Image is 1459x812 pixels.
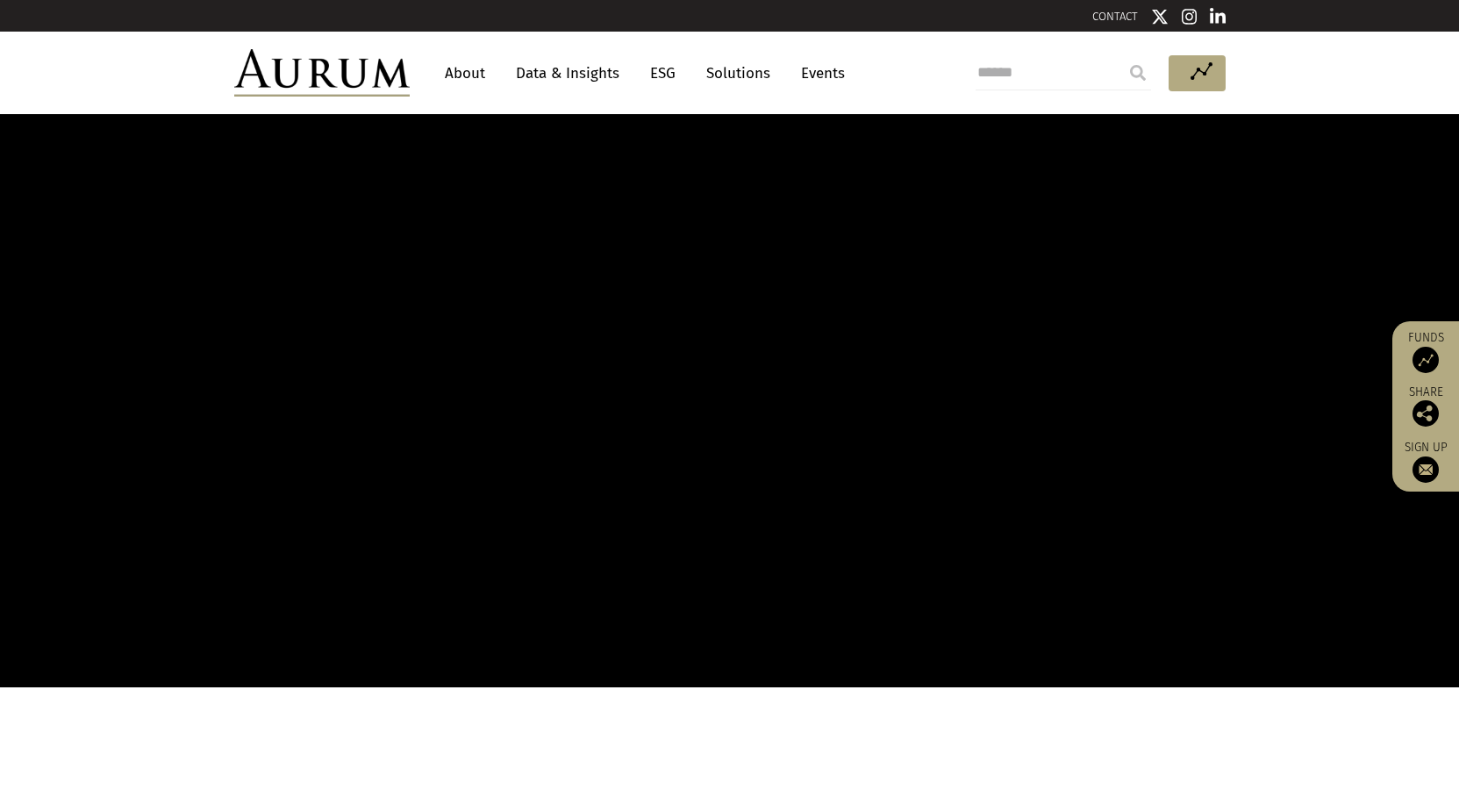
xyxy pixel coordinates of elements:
[1092,10,1138,23] a: CONTACT
[1401,440,1450,483] a: Sign up
[1182,8,1198,25] img: Instagram icon
[792,57,845,90] a: Events
[234,49,410,97] img: Aurum
[1413,400,1439,427] img: Share this post
[1413,347,1439,373] img: Access Funds
[697,57,779,90] a: Solutions
[1401,330,1450,373] a: Funds
[436,57,494,90] a: About
[641,57,684,90] a: ESG
[1120,55,1155,90] input: Submit
[1413,456,1439,483] img: Sign up to our newsletter
[1210,8,1226,25] img: Linkedin icon
[1151,8,1169,25] img: Twitter icon
[507,57,628,90] a: Data & Insights
[1401,386,1450,427] div: Share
